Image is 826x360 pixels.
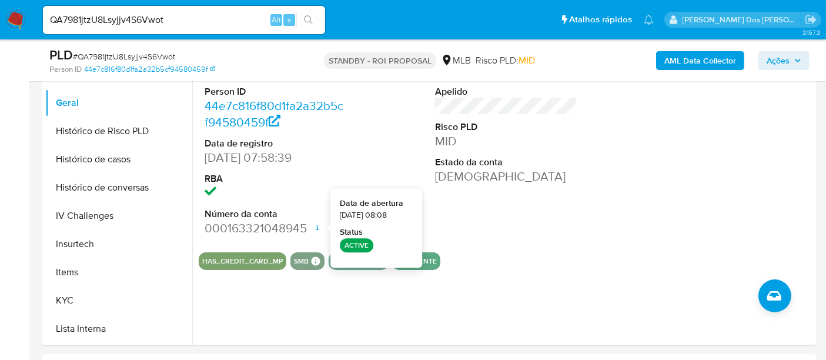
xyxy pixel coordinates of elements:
[569,14,632,26] span: Atalhos rápidos
[205,85,347,98] dt: Person ID
[45,202,192,230] button: IV Challenges
[45,117,192,145] button: Histórico de Risco PLD
[205,172,347,185] dt: RBA
[435,156,577,169] dt: Estado da conta
[340,238,373,252] p: ACTIVE
[435,85,577,98] dt: Apelido
[340,209,387,221] span: [DATE] 08:08
[296,12,320,28] button: search-icon
[45,145,192,174] button: Histórico de casos
[435,121,577,134] dt: Risco PLD
[45,286,192,315] button: KYC
[805,14,817,26] a: Sair
[272,14,281,25] span: Alt
[45,258,192,286] button: Items
[340,198,403,209] strong: Data de abertura
[435,168,577,185] dd: [DEMOGRAPHIC_DATA]
[45,89,192,117] button: Geral
[519,54,535,67] span: MID
[476,54,535,67] span: Risco PLD:
[441,54,471,67] div: MLB
[205,97,343,131] a: 44e7c816f80d1fa2a32b5cf94580459f
[73,51,175,62] span: # QA7981jtzU8Lsyjjv4S6Vwot
[340,227,363,239] strong: Status
[205,208,347,221] dt: Número da conta
[45,315,192,343] button: Lista Interna
[664,51,736,70] b: AML Data Collector
[45,230,192,258] button: Insurtech
[84,64,215,75] a: 44e7c816f80d1fa2a32b5cf94580459f
[205,137,347,150] dt: Data de registro
[644,15,654,25] a: Notificações
[205,149,347,166] dd: [DATE] 07:58:39
[49,64,82,75] b: Person ID
[287,14,291,25] span: s
[49,45,73,64] b: PLD
[43,12,325,28] input: Pesquise usuários ou casos...
[656,51,744,70] button: AML Data Collector
[324,52,436,69] p: STANDBY - ROI PROPOSAL
[205,220,347,236] dd: 000163321048945
[435,133,577,149] dd: MID
[758,51,810,70] button: Ações
[802,28,820,37] span: 3.157.3
[45,174,192,202] button: Histórico de conversas
[683,14,801,25] p: renato.lopes@mercadopago.com.br
[767,51,790,70] span: Ações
